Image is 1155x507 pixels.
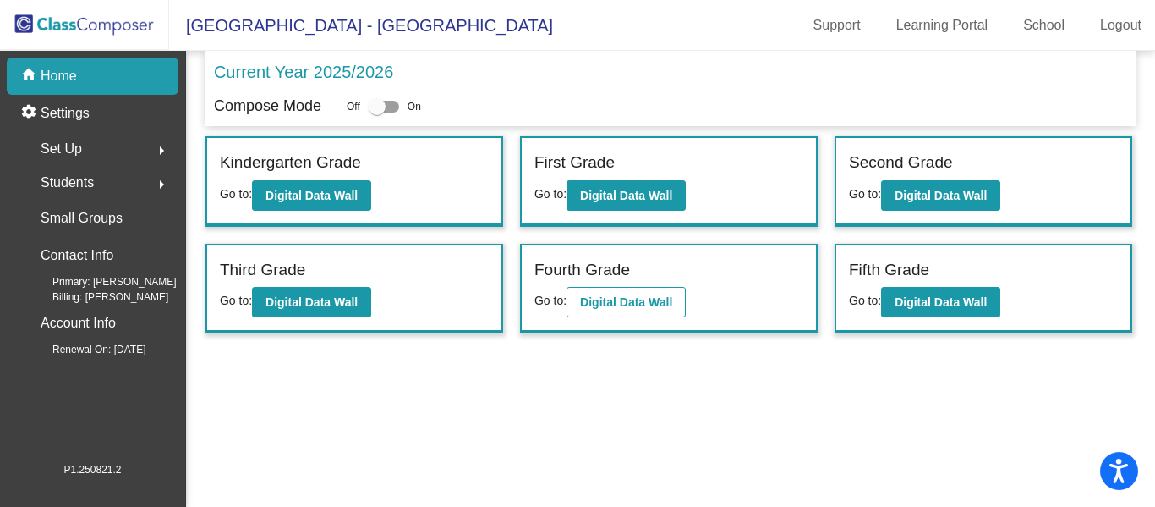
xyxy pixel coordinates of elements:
[151,141,172,161] mat-icon: arrow_right
[214,59,393,85] p: Current Year 2025/2026
[881,180,1000,211] button: Digital Data Wall
[881,287,1000,317] button: Digital Data Wall
[580,189,672,202] b: Digital Data Wall
[849,294,881,307] span: Go to:
[347,99,360,114] span: Off
[895,295,987,309] b: Digital Data Wall
[580,295,672,309] b: Digital Data Wall
[41,244,113,267] p: Contact Info
[252,287,371,317] button: Digital Data Wall
[41,103,90,124] p: Settings
[849,151,953,175] label: Second Grade
[41,171,94,195] span: Students
[41,137,82,161] span: Set Up
[567,180,686,211] button: Digital Data Wall
[567,287,686,317] button: Digital Data Wall
[220,151,361,175] label: Kindergarten Grade
[20,66,41,86] mat-icon: home
[41,66,77,86] p: Home
[151,174,172,195] mat-icon: arrow_right
[169,12,553,39] span: [GEOGRAPHIC_DATA] - [GEOGRAPHIC_DATA]
[220,187,252,201] span: Go to:
[265,189,358,202] b: Digital Data Wall
[41,311,116,335] p: Account Info
[895,189,987,202] b: Digital Data Wall
[25,274,177,289] span: Primary: [PERSON_NAME]
[265,295,358,309] b: Digital Data Wall
[800,12,874,39] a: Support
[534,258,630,283] label: Fourth Grade
[849,258,929,283] label: Fifth Grade
[25,342,145,357] span: Renewal On: [DATE]
[883,12,1002,39] a: Learning Portal
[20,103,41,124] mat-icon: settings
[25,289,168,305] span: Billing: [PERSON_NAME]
[534,294,567,307] span: Go to:
[252,180,371,211] button: Digital Data Wall
[220,258,305,283] label: Third Grade
[408,99,421,114] span: On
[41,207,123,230] p: Small Groups
[1087,12,1155,39] a: Logout
[1010,12,1078,39] a: School
[534,151,615,175] label: First Grade
[220,294,252,307] span: Go to:
[534,187,567,201] span: Go to:
[849,187,881,201] span: Go to:
[214,95,321,118] p: Compose Mode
